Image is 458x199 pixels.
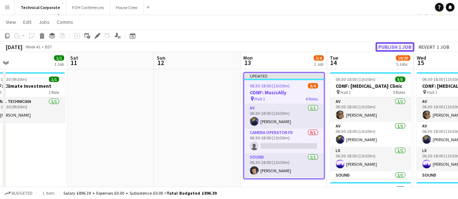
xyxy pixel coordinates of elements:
h3: CONF: MusicAlly [244,89,324,96]
button: House Crew [110,0,144,14]
button: Budgeted [4,189,34,197]
app-card-role: Sound1/106:30-18:00 (11h30m) [330,171,411,198]
span: View [6,19,16,25]
div: 1 Job [54,61,64,67]
div: Salary £896.39 + Expenses £0.00 + Subsistence £0.00 = [63,190,217,196]
div: BST [45,44,52,49]
span: 4 Roles [306,96,318,101]
button: Revert 1 job [416,42,452,52]
span: 1 item [40,190,57,196]
a: View [3,17,19,27]
span: Mon [243,55,253,61]
span: 5 Roles [393,90,405,95]
button: FOH Conferences [66,0,110,14]
span: 15 [415,59,426,67]
span: 06:30-18:00 (11h30m) [336,77,375,82]
app-job-card: Updated06:30-18:00 (11h30m)3/4CONF: MusicAlly Hall 14 RolesAV1/106:30-18:00 (11h30m)[PERSON_NAME]... [243,72,324,179]
a: Edit [20,17,34,27]
app-card-role: LX1/106:30-18:00 (11h30m)[PERSON_NAME] [330,147,411,171]
app-card-role: AV1/106:30-18:00 (11h30m)[PERSON_NAME] [244,104,324,129]
span: Hall 1 [255,96,265,101]
span: Hall 1 [340,90,351,95]
div: 1 Job [314,61,323,67]
span: 11 [69,59,78,67]
span: 1/1 [54,55,64,61]
span: Edit [23,19,31,25]
app-card-role: Sound1/106:30-18:00 (11h30m)[PERSON_NAME] [244,153,324,178]
span: 06:30-18:00 (11h30m) [250,83,290,88]
span: Sat [70,55,78,61]
span: 5/5 [395,77,405,82]
span: Wed [416,55,426,61]
span: 19/20 [396,55,410,61]
span: 1 Role [49,90,59,95]
a: Comms [54,17,76,27]
span: Hall 1 [427,90,437,95]
app-card-role: Camera Operator FD0/106:30-18:00 (11h30m) [244,129,324,153]
button: Technical Corporate [15,0,66,14]
span: Week 41 [24,44,42,49]
span: Total Budgeted £896.39 [167,190,217,196]
span: Budgeted [12,191,33,196]
app-job-card: 06:30-18:00 (11h30m)5/5CONF: [MEDICAL_DATA] Clinic Hall 15 RolesAV1/106:30-18:00 (11h30m)[PERSON_... [330,72,411,179]
h3: CONF: [MEDICAL_DATA] Clinic [330,83,411,89]
span: 12 [156,59,165,67]
div: Updated [244,73,324,79]
span: Tue [330,55,338,61]
app-card-role: AV1/106:30-18:00 (11h30m)[PERSON_NAME] [330,122,411,147]
span: 1/1 [49,77,59,82]
span: Comms [57,19,73,25]
span: 13 [242,59,253,67]
span: Sun [157,55,165,61]
app-card-role: AV1/106:30-18:00 (11h30m)[PERSON_NAME] [330,98,411,122]
span: 3/4 [314,55,324,61]
span: 3/4 [308,83,318,88]
div: [DATE] [6,43,22,51]
span: 14 [329,59,338,67]
span: Jobs [39,19,50,25]
div: 5 Jobs [396,61,410,67]
a: Jobs [36,17,52,27]
button: Publish 1 job [375,42,414,52]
